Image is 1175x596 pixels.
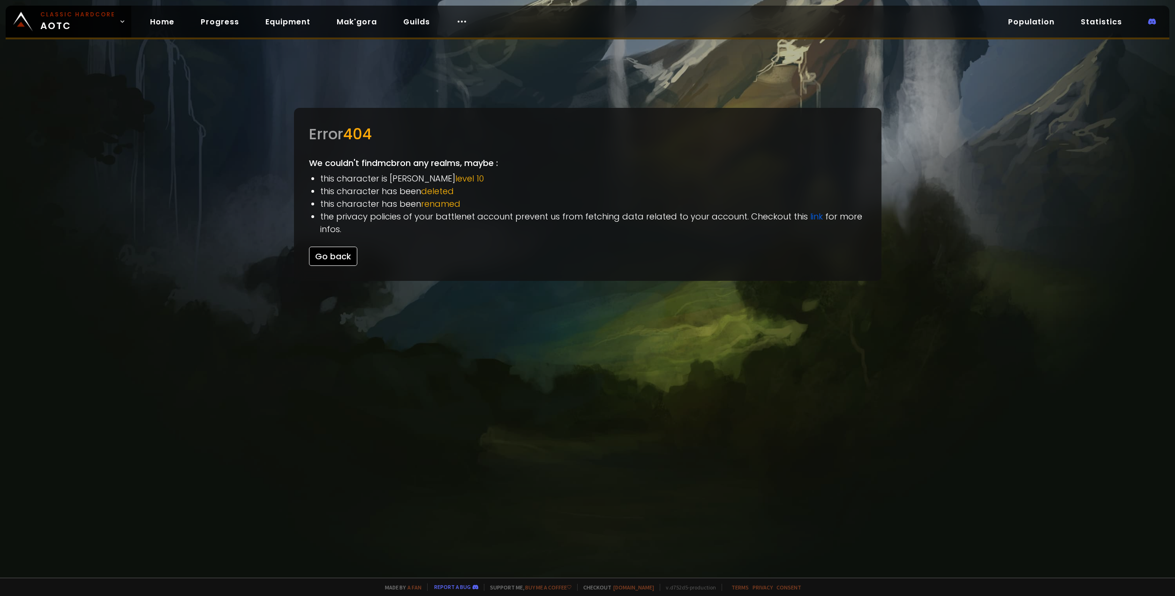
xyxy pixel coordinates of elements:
a: Progress [193,12,247,31]
span: renamed [421,198,460,210]
li: this character has been [320,185,866,197]
a: link [810,211,823,222]
li: this character has been [320,197,866,210]
span: AOTC [40,10,115,33]
a: Guilds [396,12,437,31]
a: Privacy [753,584,773,591]
a: Classic HardcoreAOTC [6,6,131,38]
span: 404 [343,123,372,144]
button: Go back [309,247,357,266]
small: Classic Hardcore [40,10,115,19]
span: Checkout [577,584,654,591]
li: the privacy policies of your battlenet account prevent us from fetching data related to your acco... [320,210,866,235]
span: Support me, [484,584,572,591]
div: Error [309,123,866,145]
a: Go back [309,250,357,262]
a: Buy me a coffee [525,584,572,591]
a: a fan [407,584,422,591]
a: Home [143,12,182,31]
a: Equipment [258,12,318,31]
div: We couldn't find mcbr on any realms, maybe : [294,108,881,281]
a: Statistics [1073,12,1130,31]
a: Mak'gora [329,12,384,31]
a: Consent [776,584,801,591]
span: Made by [379,584,422,591]
span: v. d752d5 - production [660,584,716,591]
a: Population [1001,12,1062,31]
span: level 10 [455,173,484,184]
a: Report a bug [434,583,471,590]
a: Terms [731,584,749,591]
span: deleted [421,185,454,197]
a: [DOMAIN_NAME] [613,584,654,591]
li: this character is [PERSON_NAME] [320,172,866,185]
